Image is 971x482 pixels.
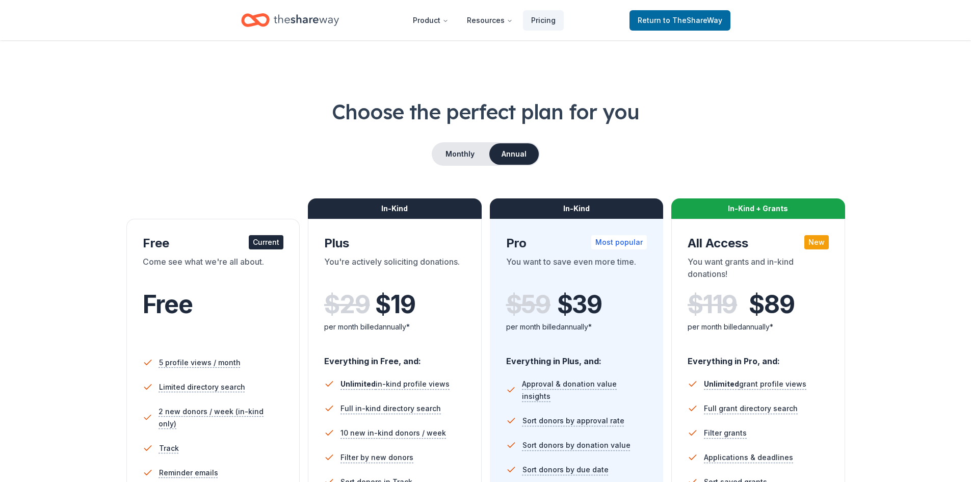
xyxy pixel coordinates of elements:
[638,14,722,27] span: Return
[804,235,829,249] div: New
[557,290,602,319] span: $ 39
[506,321,647,333] div: per month billed annually*
[629,10,730,31] a: Returnto TheShareWay
[143,289,193,319] span: Free
[41,97,930,126] h1: Choose the perfect plan for you
[249,235,283,249] div: Current
[405,10,457,31] button: Product
[506,235,647,251] div: Pro
[340,402,441,415] span: Full in-kind directory search
[704,379,806,388] span: grant profile views
[308,198,482,219] div: In-Kind
[523,10,564,31] a: Pricing
[324,346,465,368] div: Everything in Free, and:
[522,439,631,451] span: Sort donors by donation value
[324,321,465,333] div: per month billed annually*
[506,256,647,284] div: You want to save even more time.
[340,379,376,388] span: Unlimited
[159,405,283,430] span: 2 new donors / week (in-kind only)
[241,8,339,32] a: Home
[375,290,415,319] span: $ 19
[159,467,218,479] span: Reminder emails
[704,427,747,439] span: Filter grants
[688,256,829,284] div: You want grants and in-kind donations!
[159,381,245,393] span: Limited directory search
[506,346,647,368] div: Everything in Plus, and:
[324,235,465,251] div: Plus
[490,198,664,219] div: In-Kind
[143,235,284,251] div: Free
[749,290,794,319] span: $ 89
[405,8,564,32] nav: Main
[688,346,829,368] div: Everything in Pro, and:
[671,198,845,219] div: In-Kind + Grants
[143,256,284,284] div: Come see what we're all about.
[704,379,739,388] span: Unlimited
[340,427,446,439] span: 10 new in-kind donors / week
[340,451,413,464] span: Filter by new donors
[340,379,450,388] span: in-kind profile views
[663,16,722,24] span: to TheShareWay
[522,415,624,427] span: Sort donors by approval rate
[688,235,829,251] div: All Access
[704,451,793,464] span: Applications & deadlines
[433,143,487,165] button: Monthly
[324,256,465,284] div: You're actively soliciting donations.
[159,442,179,454] span: Track
[591,235,647,249] div: Most popular
[459,10,521,31] button: Resources
[522,464,609,476] span: Sort donors by due date
[704,402,798,415] span: Full grant directory search
[159,357,241,369] span: 5 profile views / month
[489,143,539,165] button: Annual
[688,321,829,333] div: per month billed annually*
[522,378,647,402] span: Approval & donation value insights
